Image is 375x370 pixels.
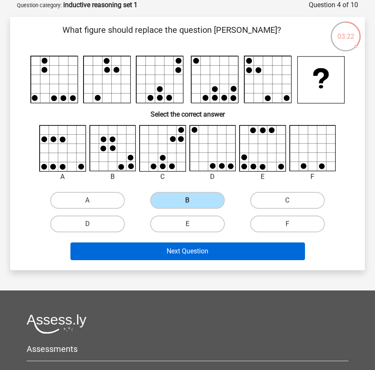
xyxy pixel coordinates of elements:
div: C [133,172,192,182]
div: F [283,172,343,182]
div: A [33,172,92,182]
label: C [250,192,325,209]
p: What figure should replace the question [PERSON_NAME]? [24,24,320,49]
h5: Assessments [27,344,348,354]
img: Assessly logo [27,314,86,334]
label: B [150,192,225,209]
h6: Select the correct answer [24,104,351,118]
div: B [83,172,143,182]
label: E [150,216,225,232]
strong: inductive reasoning set 1 [63,1,138,9]
button: Next Question [70,242,305,260]
div: D [183,172,243,182]
label: F [250,216,325,232]
label: D [50,216,125,232]
small: Question category: [17,2,62,8]
div: 03:22 [330,21,362,42]
div: E [233,172,292,182]
label: A [50,192,125,209]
